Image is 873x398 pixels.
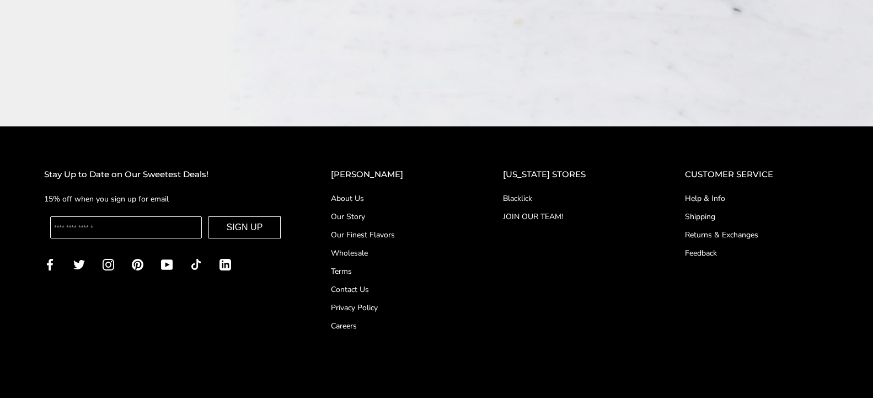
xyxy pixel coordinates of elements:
[50,216,202,238] input: Enter your email
[44,168,287,182] h2: Stay Up to Date on Our Sweetest Deals!
[331,320,459,332] a: Careers
[103,258,114,270] a: Instagram
[219,258,231,270] a: LinkedIn
[331,266,459,277] a: Terms
[331,302,459,314] a: Privacy Policy
[44,193,287,205] p: 15% off when you sign up for email
[503,211,641,222] a: JOIN OUR TEAM!
[132,258,143,270] a: Pinterest
[331,211,459,222] a: Our Story
[331,247,459,259] a: Wholesale
[685,229,829,241] a: Returns & Exchanges
[331,284,459,295] a: Contact Us
[685,247,829,259] a: Feedback
[161,258,173,270] a: YouTube
[331,168,459,182] h2: [PERSON_NAME]
[190,258,202,270] a: TikTok
[503,193,641,204] a: Blacklick
[685,193,829,204] a: Help & Info
[331,229,459,241] a: Our Finest Flavors
[685,168,829,182] h2: CUSTOMER SERVICE
[73,258,85,270] a: Twitter
[503,168,641,182] h2: [US_STATE] STORES
[44,258,56,270] a: Facebook
[208,216,281,238] button: SIGN UP
[331,193,459,204] a: About Us
[685,211,829,222] a: Shipping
